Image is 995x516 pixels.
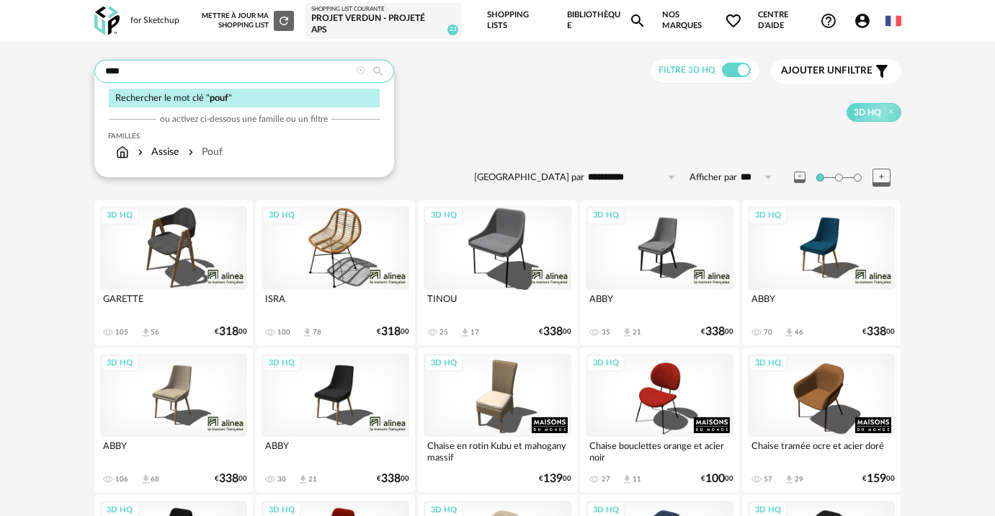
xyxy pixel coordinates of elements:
span: Account Circle icon [854,12,871,30]
span: 338 [219,474,238,484]
div: 25 [440,328,448,337]
div: 3D HQ [424,355,463,373]
a: 3D HQ Chaise tramée ocre et acier doré 57 Download icon 29 €15900 [742,348,901,492]
div: 29 [795,475,803,484]
div: ISRA [262,290,409,319]
img: OXP [94,6,120,36]
div: 3D HQ [586,355,625,373]
span: Account Circle icon [854,12,878,30]
div: 100 [277,328,290,337]
div: € 00 [701,327,733,337]
div: € 00 [215,474,247,484]
span: Help Circle Outline icon [820,12,837,30]
div: 3D HQ [101,355,140,373]
div: 46 [795,328,803,337]
span: 139 [543,474,563,484]
a: 3D HQ ISRA 100 Download icon 78 €31800 [256,200,415,344]
a: 3D HQ TINOU 25 Download icon 17 €33800 [418,200,577,344]
a: 3D HQ GARETTE 105 Download icon 56 €31800 [94,200,254,344]
div: Assise [135,145,179,159]
a: 3D HQ Chaise bouclettes orange et acier noir 27 Download icon 11 €10000 [580,348,739,492]
img: fr [885,13,901,29]
span: Refresh icon [277,17,290,24]
div: 68 [151,475,160,484]
a: 3D HQ ABBY 30 Download icon 21 €33800 [256,348,415,492]
span: Ajouter un [782,66,842,76]
span: ou activez ci-dessous une famille ou un filtre [160,113,328,125]
div: € 00 [701,474,733,484]
div: ABBY [262,437,409,466]
div: Mettre à jour ma Shopping List [202,11,294,31]
div: 35 [602,328,610,337]
span: filtre [782,65,873,77]
img: svg+xml;base64,PHN2ZyB3aWR0aD0iMTYiIGhlaWdodD0iMTciIHZpZXdCb3g9IjAgMCAxNiAxNyIgZmlsbD0ibm9uZSIgeG... [116,145,129,159]
span: 100 [705,474,725,484]
div: 106 [116,475,129,484]
div: Chaise en rotin Kubu et mahogany massif [424,437,571,466]
div: Projet Verdun - Projeté APS [311,13,456,35]
div: 56 [151,328,160,337]
div: 3D HQ [262,355,301,373]
div: 3D HQ [424,207,463,225]
div: 57 [764,475,772,484]
a: 3D HQ ABBY 35 Download icon 21 €33800 [580,200,739,344]
div: 21 [633,328,641,337]
div: € 00 [862,474,895,484]
a: 3D HQ Chaise en rotin Kubu et mahogany massif €13900 [418,348,577,492]
label: [GEOGRAPHIC_DATA] par [475,172,585,184]
span: Download icon [140,474,151,485]
span: 338 [381,474,401,484]
span: Download icon [460,327,470,338]
a: Shopping List courante Projet Verdun - Projeté APS 23 [311,6,456,36]
div: TINOU [424,290,571,319]
span: Filtre 3D HQ [659,66,716,74]
span: Download icon [784,474,795,485]
span: Heart Outline icon [725,12,742,30]
a: 3D HQ ABBY 106 Download icon 68 €33800 [94,348,254,492]
span: 338 [705,327,725,337]
span: Download icon [622,327,633,338]
span: Centre d'aideHelp Circle Outline icon [758,10,837,31]
span: Download icon [140,327,151,338]
div: € 00 [539,474,571,484]
div: € 00 [215,327,247,337]
span: pouf [210,94,229,102]
span: Download icon [302,327,313,338]
label: Afficher par [690,172,738,184]
div: 3D HQ [101,207,140,225]
span: Magnify icon [629,12,646,30]
div: 3D HQ [749,355,787,373]
span: 3D HQ [855,107,882,118]
div: ABBY [100,437,248,466]
div: € 00 [862,327,895,337]
div: 3D HQ [262,207,301,225]
div: € 00 [377,327,409,337]
img: svg+xml;base64,PHN2ZyB3aWR0aD0iMTYiIGhlaWdodD0iMTYiIHZpZXdCb3g9IjAgMCAxNiAxNiIgZmlsbD0ibm9uZSIgeG... [135,145,146,159]
div: Rechercher le mot clé " " [109,89,380,108]
span: 159 [867,474,886,484]
div: 17 [470,328,479,337]
span: Download icon [298,474,308,485]
span: 23 [447,25,458,35]
div: € 00 [539,327,571,337]
div: 11 [633,475,641,484]
div: Chaise bouclettes orange et acier noir [586,437,733,466]
div: 553 résultats [94,151,901,166]
div: Familles [109,132,380,141]
span: 338 [867,327,886,337]
div: 3D HQ [586,207,625,225]
div: GARETTE [100,290,248,319]
div: 70 [764,328,772,337]
span: Download icon [784,327,795,338]
div: for Sketchup [131,15,180,27]
div: ABBY [748,290,896,319]
div: 21 [308,475,317,484]
span: 338 [543,327,563,337]
div: 78 [313,328,321,337]
div: € 00 [377,474,409,484]
div: Chaise tramée ocre et acier doré [748,437,896,466]
a: 3D HQ ABBY 70 Download icon 46 €33800 [742,200,901,344]
div: 105 [116,328,129,337]
span: 318 [381,327,401,337]
button: Ajouter unfiltre Filter icon [771,59,901,84]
